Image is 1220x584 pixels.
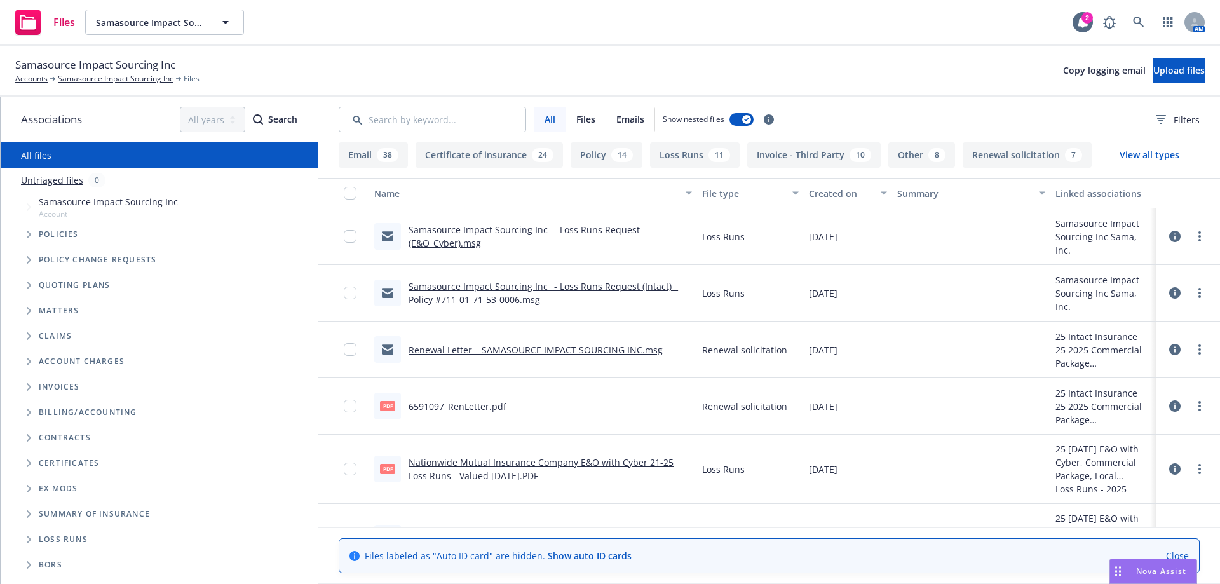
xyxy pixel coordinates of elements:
[548,550,632,562] a: Show auto ID cards
[39,231,79,238] span: Policies
[21,111,82,128] span: Associations
[1174,113,1200,126] span: Filters
[39,195,178,208] span: Samasource Impact Sourcing Inc
[369,178,697,208] button: Name
[1055,400,1151,426] div: 25 2025 Commercial Package
[702,463,745,476] span: Loss Runs
[39,459,99,467] span: Certificates
[702,230,745,243] span: Loss Runs
[1063,64,1146,76] span: Copy logging email
[39,208,178,219] span: Account
[339,142,408,168] button: Email
[380,464,395,473] span: PDF
[1109,559,1197,584] button: Nova Assist
[21,149,51,161] a: All files
[809,463,837,476] span: [DATE]
[39,307,79,315] span: Matters
[1156,113,1200,126] span: Filters
[1050,178,1156,208] button: Linked associations
[409,224,640,249] a: Samasource Impact Sourcing Inc_ - Loss Runs Request (E&O_Cyber).msg
[344,287,356,299] input: Toggle Row Selected
[850,148,871,162] div: 10
[15,57,175,73] span: Samasource Impact Sourcing Inc
[702,343,787,357] span: Renewal solicitation
[1,400,318,578] div: Folder Tree Example
[344,187,356,200] input: Select all
[1063,58,1146,83] button: Copy logging email
[1192,398,1207,414] a: more
[1155,10,1181,35] a: Switch app
[697,178,803,208] button: File type
[747,142,881,168] button: Invoice - Third Party
[253,114,263,125] svg: Search
[928,148,945,162] div: 8
[1153,64,1205,76] span: Upload files
[663,114,724,125] span: Show nested files
[1110,559,1126,583] div: Drag to move
[96,16,206,29] span: Samasource Impact Sourcing Inc
[571,142,642,168] button: Policy
[532,148,553,162] div: 24
[809,187,873,200] div: Created on
[897,187,1031,200] div: Summary
[1055,330,1151,343] div: 25 Intact Insurance
[39,383,80,391] span: Invoices
[809,400,837,413] span: [DATE]
[1126,10,1151,35] a: Search
[702,400,787,413] span: Renewal solicitation
[344,400,356,412] input: Toggle Row Selected
[380,401,395,411] span: pdf
[344,230,356,243] input: Toggle Row Selected
[377,148,398,162] div: 38
[1055,187,1151,200] div: Linked associations
[576,112,595,126] span: Files
[1055,343,1151,370] div: 25 2025 Commercial Package
[39,332,72,340] span: Claims
[1055,512,1151,552] div: 25 [DATE] E&O with Cyber, Commercial Package, Local Placement Renewal
[39,510,150,518] span: Summary of insurance
[1081,11,1093,22] div: 2
[1192,229,1207,244] a: more
[1055,217,1151,257] div: Samasource Impact Sourcing Inc Sama, Inc.
[39,485,78,492] span: Ex Mods
[888,142,955,168] button: Other
[1099,142,1200,168] button: View all types
[611,148,633,162] div: 14
[409,400,506,412] a: 6591097_RenLetter.pdf
[39,282,111,289] span: Quoting plans
[1097,10,1122,35] a: Report a Bug
[702,287,745,300] span: Loss Runs
[15,73,48,85] a: Accounts
[1055,386,1151,400] div: 25 Intact Insurance
[1192,285,1207,301] a: more
[702,187,784,200] div: File type
[1055,482,1151,496] div: Loss Runs - 2025
[1136,566,1186,576] span: Nova Assist
[184,73,200,85] span: Files
[53,17,75,27] span: Files
[365,549,632,562] span: Files labeled as "Auto ID card" are hidden.
[374,187,678,200] div: Name
[650,142,740,168] button: Loss Runs
[1192,461,1207,477] a: more
[804,178,892,208] button: Created on
[344,343,356,356] input: Toggle Row Selected
[1055,273,1151,313] div: Samasource Impact Sourcing Inc Sama, Inc.
[545,112,555,126] span: All
[339,107,526,132] input: Search by keyword...
[58,73,173,85] a: Samasource Impact Sourcing Inc
[616,112,644,126] span: Emails
[1192,342,1207,357] a: more
[253,107,297,132] div: Search
[39,434,91,442] span: Contracts
[892,178,1050,208] button: Summary
[409,344,663,356] a: Renewal Letter – SAMASOURCE IMPACT SOURCING INC.msg
[1153,58,1205,83] button: Upload files
[809,343,837,357] span: [DATE]
[409,280,678,306] a: Samasource Impact Sourcing Inc_ - Loss Runs Request (Intact) _ Policy #711-01-71-53-0006.msg
[39,536,88,543] span: Loss Runs
[1065,148,1082,162] div: 7
[1156,107,1200,132] button: Filters
[1,193,318,400] div: Tree Example
[88,173,105,187] div: 0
